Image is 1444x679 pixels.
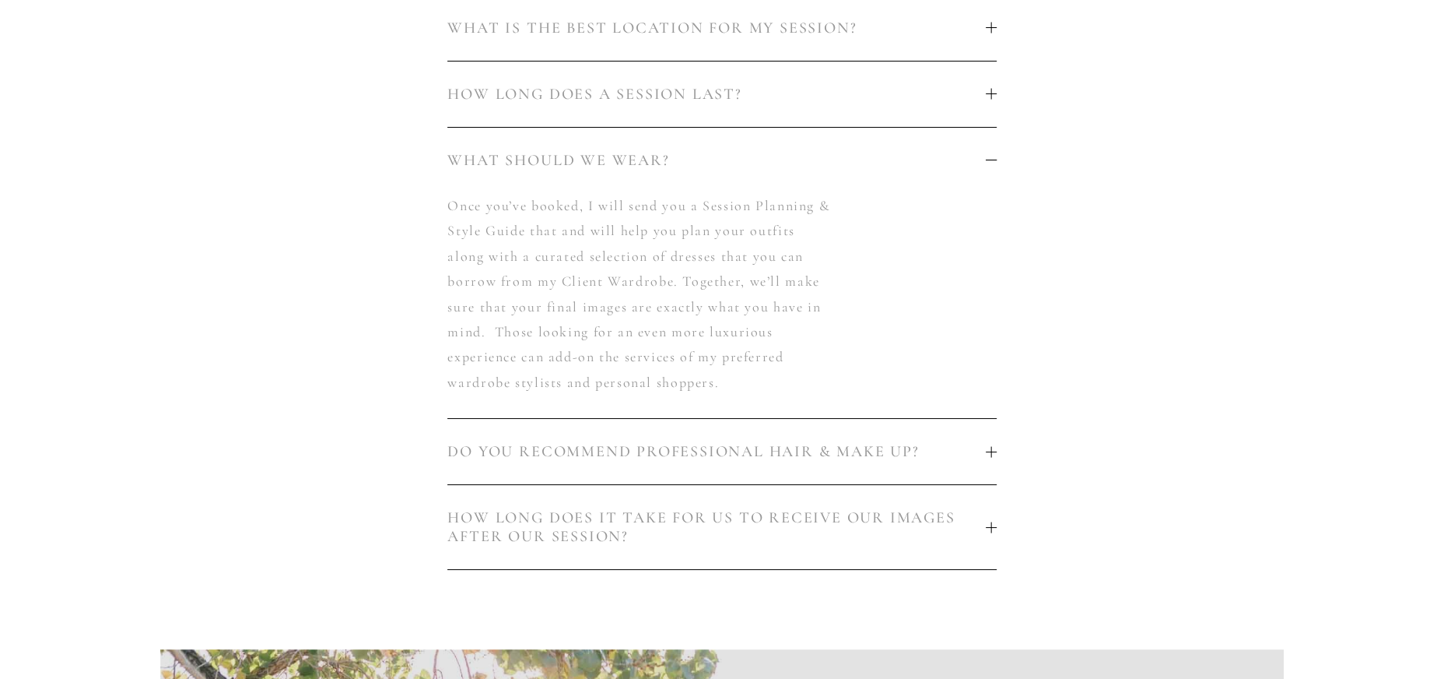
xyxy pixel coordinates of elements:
span: HOW LONG DOES A SESSION LAST? [447,85,985,104]
span: WHAT IS THE BEST LOCATION FOR MY SESSION? [447,19,985,37]
button: DO YOU RECOMMEND PROFESSIONAL HAIR & MAKE UP? [447,419,996,484]
button: HOW LONG DOES IT TAKE FOR US TO RECEIVE OUR IMAGES AFTER OUR SESSION? [447,485,996,569]
span: HOW LONG DOES IT TAKE FOR US TO RECEIVE OUR IMAGES AFTER OUR SESSION? [447,508,985,546]
span: DO YOU RECOMMEND PROFESSIONAL HAIR & MAKE UP? [447,442,985,461]
button: HOW LONG DOES A SESSION LAST? [447,62,996,127]
div: WHAT SHOULD WE WEAR? [447,193,996,418]
button: WHAT SHOULD WE WEAR? [447,128,996,193]
span: WHAT SHOULD WE WEAR? [447,151,985,170]
p: Once you’ve booked, I will send you a Session Planning & Style Guide that and will help you plan ... [447,193,832,395]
